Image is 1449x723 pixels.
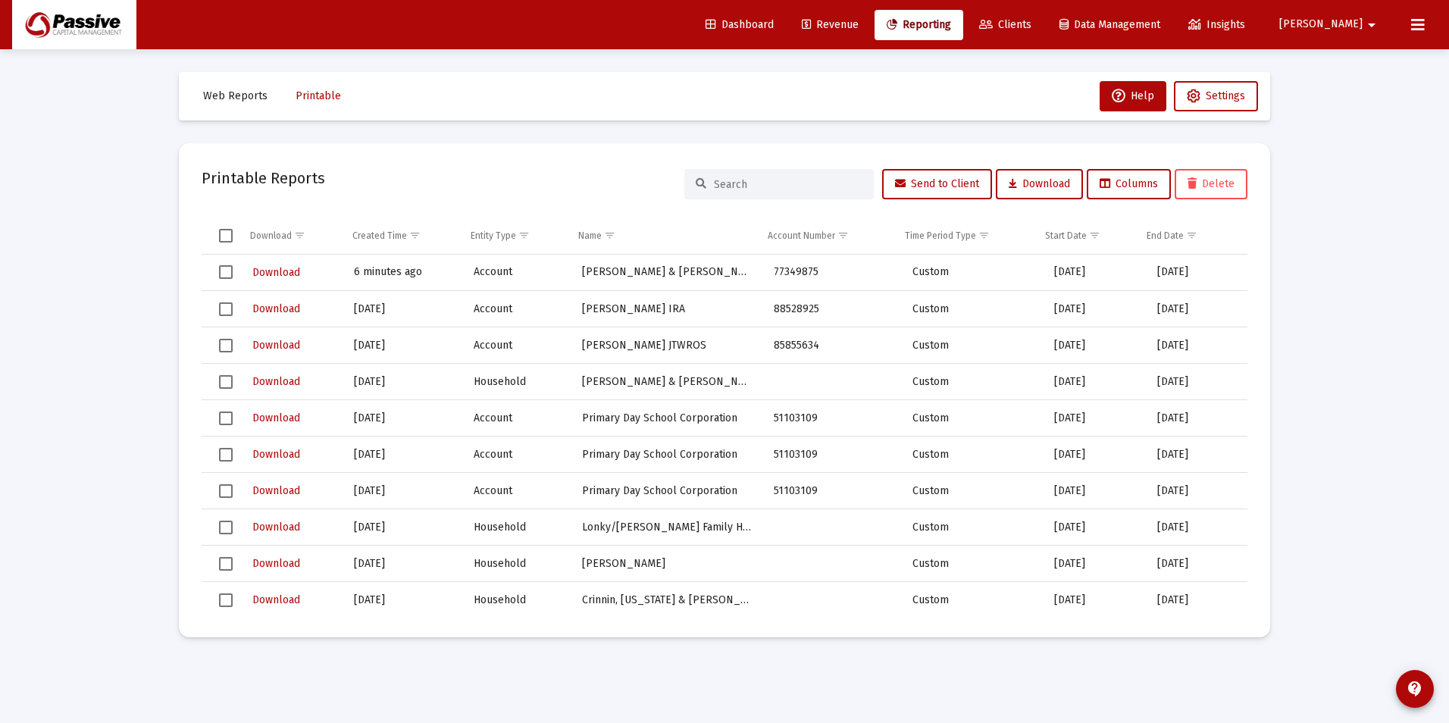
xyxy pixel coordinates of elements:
td: Custom [902,291,1044,327]
td: Primary Day School Corporation [571,437,763,473]
span: Download [252,375,300,388]
td: [DATE] [1044,546,1147,582]
button: Download [251,480,302,502]
td: Column Start Date [1034,218,1137,254]
span: Show filter options for column 'Name' [604,230,615,241]
td: Crinnin, [US_STATE] & [PERSON_NAME] [571,582,763,618]
td: Custom [902,509,1044,546]
td: Custom [902,582,1044,618]
button: Download [996,169,1083,199]
td: [DATE] [1147,327,1247,364]
div: Time Period Type [905,230,976,242]
button: Download [251,516,302,538]
div: Select row [219,339,233,352]
td: [DATE] [1044,582,1147,618]
span: Download [252,448,300,461]
td: [DATE] [1044,291,1147,327]
button: Download [251,371,302,393]
span: Show filter options for column 'End Date' [1186,230,1197,241]
span: Send to Client [895,177,979,190]
td: [DATE] [1147,546,1247,582]
td: [DATE] [1147,509,1247,546]
button: Printable [283,81,353,111]
td: [DATE] [343,582,463,618]
button: [PERSON_NAME] [1261,9,1399,39]
span: Data Management [1059,18,1160,31]
td: Custom [902,255,1044,291]
td: 88528925 [763,291,902,327]
a: Insights [1176,10,1257,40]
button: Send to Client [882,169,992,199]
td: Column Entity Type [460,218,568,254]
td: Account [463,255,571,291]
span: Download [252,593,300,606]
td: [DATE] [1147,364,1247,400]
span: Download [252,339,300,352]
td: Column Time Period Type [894,218,1034,254]
td: [DATE] [1044,255,1147,291]
button: Settings [1174,81,1258,111]
td: [DATE] [1044,473,1147,509]
a: Dashboard [693,10,786,40]
td: Lonky/[PERSON_NAME] Family Household [571,509,763,546]
span: Printable [296,89,341,102]
div: Entity Type [471,230,516,242]
div: Data grid [202,218,1247,615]
button: Delete [1175,169,1247,199]
td: [DATE] [1044,364,1147,400]
td: [DATE] [1044,437,1147,473]
span: Show filter options for column 'Start Date' [1089,230,1100,241]
button: Web Reports [191,81,280,111]
td: Custom [902,437,1044,473]
td: Household [463,582,571,618]
button: Download [251,407,302,429]
td: [PERSON_NAME] & [PERSON_NAME] [571,364,763,400]
td: Column Account Number [757,218,894,254]
td: [DATE] [1147,473,1247,509]
span: Download [1009,177,1070,190]
span: Show filter options for column 'Account Number' [837,230,849,241]
div: Select row [219,412,233,425]
span: Web Reports [203,89,268,102]
td: Household [463,546,571,582]
span: Show filter options for column 'Created Time' [409,230,421,241]
td: Custom [902,546,1044,582]
button: Download [251,334,302,356]
td: 51103109 [763,437,902,473]
button: Download [251,298,302,320]
div: Select row [219,375,233,389]
h2: Printable Reports [202,166,325,190]
div: Start Date [1045,230,1087,242]
button: Columns [1087,169,1171,199]
span: Download [252,557,300,570]
td: Account [463,437,571,473]
td: 51103109 [763,473,902,509]
div: Select row [219,265,233,279]
span: Insights [1188,18,1245,31]
div: Select all [219,229,233,243]
td: [DATE] [343,509,463,546]
td: [DATE] [1044,509,1147,546]
td: Custom [902,473,1044,509]
span: Download [252,412,300,424]
div: Name [578,230,602,242]
td: [DATE] [343,327,463,364]
span: Show filter options for column 'Time Period Type' [978,230,990,241]
td: [PERSON_NAME] JTWROS [571,327,763,364]
td: Column Name [568,218,757,254]
span: Download [252,266,300,279]
td: Account [463,327,571,364]
img: Dashboard [23,10,125,40]
div: Created Time [352,230,407,242]
td: [DATE] [1147,582,1247,618]
span: Download [252,521,300,534]
div: Select row [219,521,233,534]
td: [PERSON_NAME] IRA [571,291,763,327]
td: [DATE] [1044,400,1147,437]
mat-icon: contact_support [1406,680,1424,698]
button: Download [251,552,302,574]
td: Primary Day School Corporation [571,473,763,509]
td: [DATE] [343,437,463,473]
span: Columns [1100,177,1158,190]
td: Account [463,291,571,327]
